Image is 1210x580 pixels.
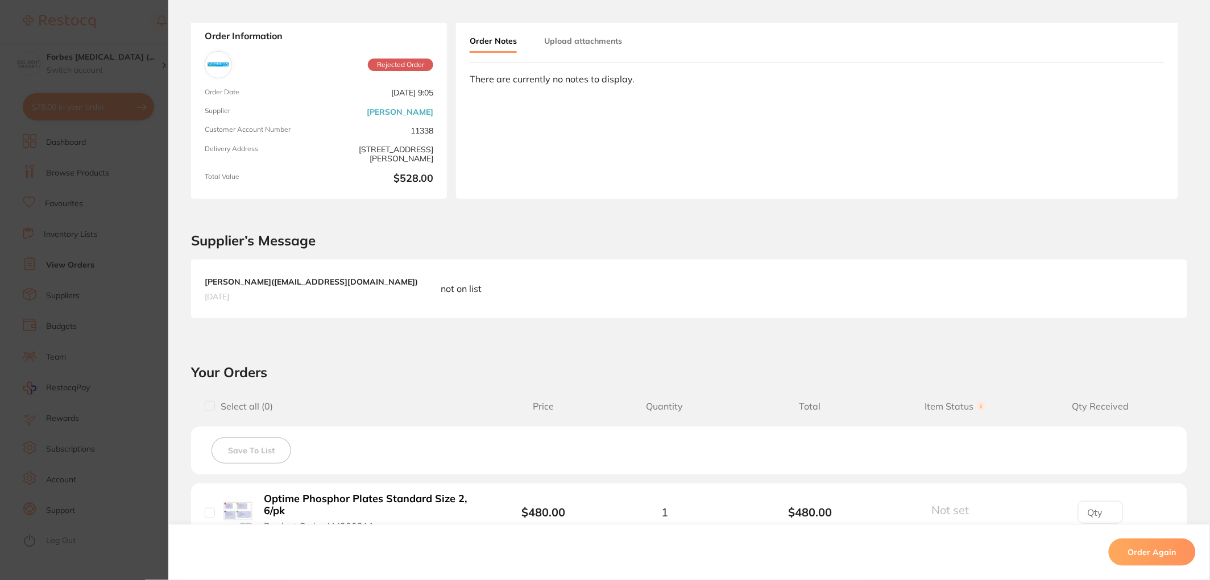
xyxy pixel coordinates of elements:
[205,88,314,98] span: Order Date
[737,401,883,412] span: Total
[205,173,314,185] span: Total Value
[205,31,433,42] strong: Order Information
[208,54,229,76] img: Adam Dental
[1028,401,1174,412] span: Qty Received
[929,503,983,517] button: Not set
[191,233,1187,249] h2: Supplier’s Message
[223,497,252,526] img: Optime Phosphor Plates Standard Size 2, 6/pk
[1109,539,1196,566] button: Order Again
[205,277,418,287] b: [PERSON_NAME] ( [EMAIL_ADDRESS][DOMAIN_NAME] )
[324,145,433,164] span: [STREET_ADDRESS][PERSON_NAME]
[264,493,475,516] b: Optime Phosphor Plates Standard Size 2, 6/pk
[264,521,375,531] span: Product Code: AM900211
[592,401,738,412] span: Quantity
[191,364,1187,381] h2: Your Orders
[544,31,622,51] button: Upload attachments
[470,74,1165,84] div: There are currently no notes to display.
[932,503,969,517] span: Not set
[205,126,314,135] span: Customer Account Number
[522,505,566,519] b: $480.00
[883,401,1029,412] span: Item Status
[441,282,482,295] p: not on list
[495,401,592,412] span: Price
[367,107,433,116] a: [PERSON_NAME]
[368,59,433,71] span: Rejected Order
[205,291,418,302] span: [DATE]
[661,506,668,519] span: 1
[324,173,433,185] b: $528.00
[205,107,314,116] span: Supplier
[324,126,433,135] span: 11338
[324,88,433,98] span: [DATE] 9:05
[737,506,883,519] b: $480.00
[205,145,314,164] span: Delivery Address
[1078,501,1124,524] input: Qty
[470,31,517,53] button: Order Notes
[215,401,273,412] span: Select all ( 0 )
[212,437,291,464] button: Save To List
[261,493,479,532] button: Optime Phosphor Plates Standard Size 2, 6/pk Product Code: AM900211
